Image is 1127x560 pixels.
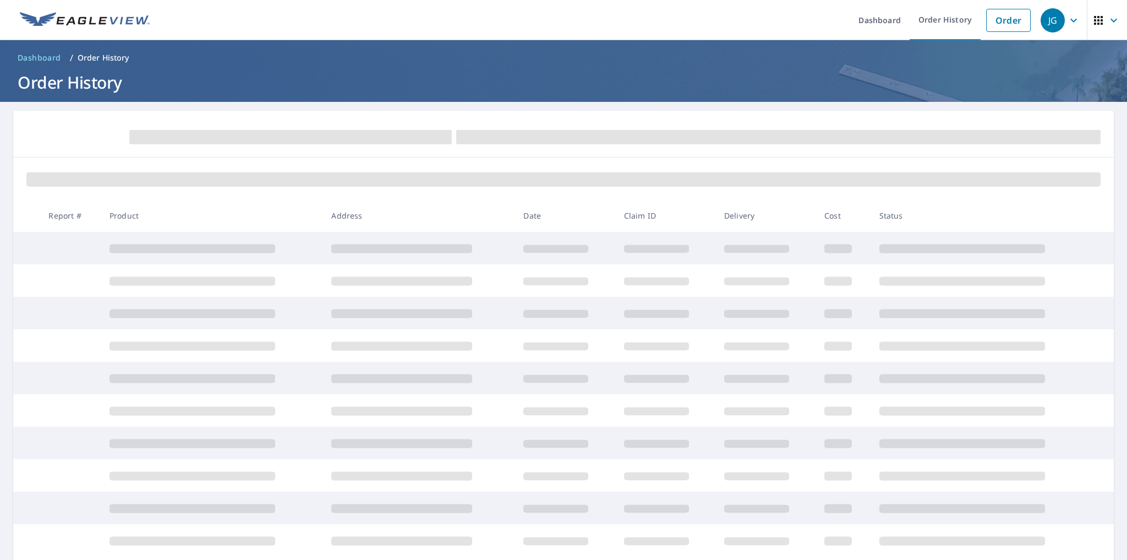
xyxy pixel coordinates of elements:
[816,199,870,232] th: Cost
[1041,8,1065,32] div: JG
[18,52,61,63] span: Dashboard
[40,199,101,232] th: Report #
[13,71,1114,94] h1: Order History
[715,199,816,232] th: Delivery
[871,199,1093,232] th: Status
[615,199,715,232] th: Claim ID
[986,9,1031,32] a: Order
[20,12,150,29] img: EV Logo
[78,52,129,63] p: Order History
[515,199,615,232] th: Date
[13,49,1114,67] nav: breadcrumb
[70,51,73,64] li: /
[322,199,515,232] th: Address
[101,199,322,232] th: Product
[13,49,65,67] a: Dashboard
